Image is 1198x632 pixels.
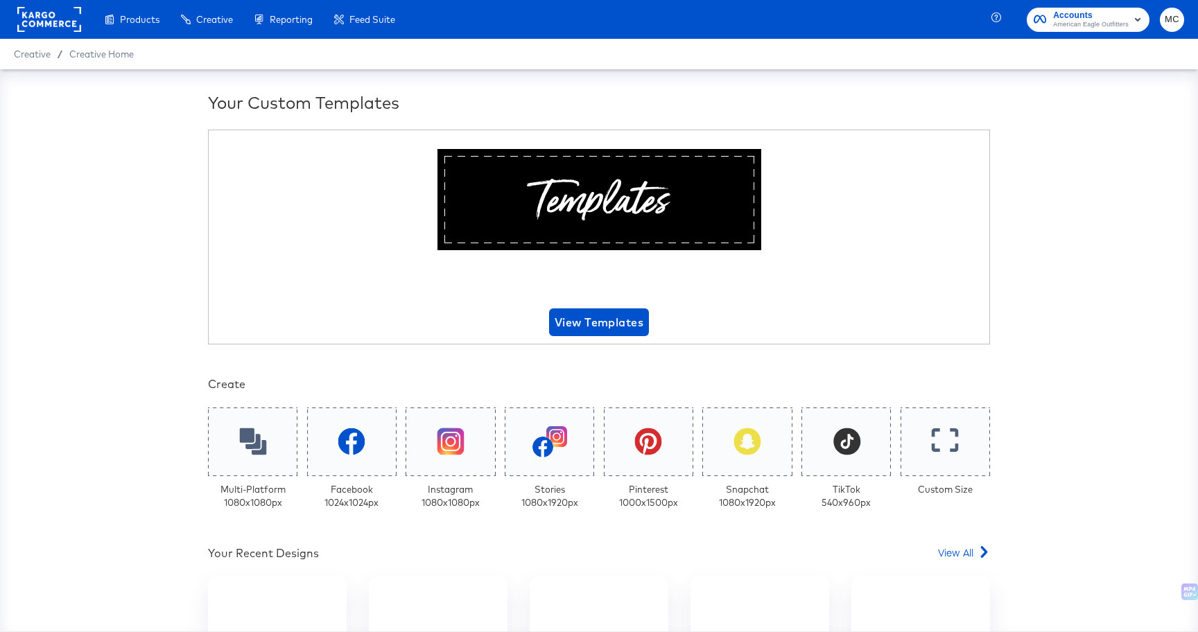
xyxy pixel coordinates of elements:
span: Feed Suite [349,14,395,25]
div: Stories 1080 x 1920 px [521,483,578,509]
div: Facebook 1024 x 1024 px [324,483,379,509]
div: TikTok 540 x 960 px [822,483,871,509]
a: View All [938,545,990,565]
div: Beautiful Templates Curated Just for You! [351,261,848,296]
span: Creative [196,14,233,25]
span: Creative [14,49,51,60]
button: View Templates [549,308,649,336]
div: Instagram 1080 x 1080 px [422,483,480,509]
button: MC [1160,8,1184,32]
span: Accounts [1053,8,1129,23]
a: Creative Home [69,49,134,60]
div: Custom Size [918,483,973,496]
div: Snapchat 1080 x 1920 px [719,483,776,509]
button: AccountsAmerican Eagle Outfitters [1027,8,1149,32]
div: Multi-Platform 1080 x 1080 px [220,483,286,509]
span: Products [120,14,159,25]
div: Your Custom Templates [208,91,990,114]
div: Your Recent Designs [208,545,319,561]
div: Pinterest 1000 x 1500 px [619,483,678,509]
div: Create [208,376,990,392]
span: / [51,49,69,60]
span: Reporting [270,14,313,25]
span: View All [938,545,973,559]
span: MC [1165,12,1179,28]
span: View Templates [555,313,643,332]
span: American Eagle Outfitters [1053,19,1129,30]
